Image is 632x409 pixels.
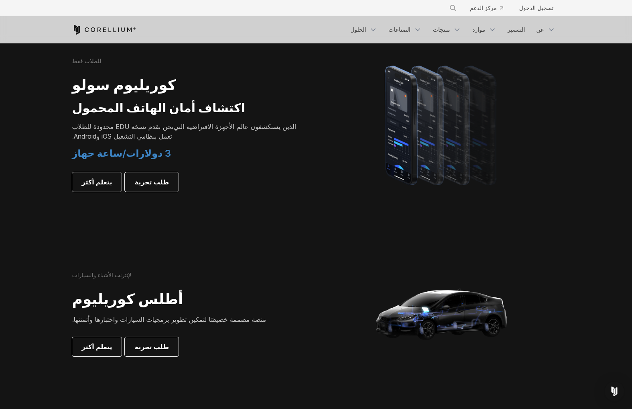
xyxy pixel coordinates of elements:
[72,315,266,323] font: منصة مصممة خصيصًا لتمكين تطوير برمجيات السيارات واختبارها وأتمتتها.
[125,172,179,192] a: طلب تجربة
[72,290,183,308] font: أطلس كوريليوم
[72,123,174,131] font: نحن نقدم نسخة EDU محدودة للطلاب
[72,272,132,278] font: لإنترنت الأشياء والسيارات
[433,26,450,33] font: منتجات
[605,382,624,401] div: فتح برنامج Intercom Messenger
[439,1,560,15] div: قائمة التنقل
[72,172,122,192] a: يتعلم أكثر
[134,178,169,186] font: طلب تجربة
[72,25,136,35] a: كوريليوم هوم
[72,337,122,356] a: يتعلم أكثر
[82,178,112,186] font: يتعلم أكثر
[388,26,410,33] font: الصناعات
[350,26,366,33] font: الحلول
[72,123,297,140] font: الذين يستكشفون عالم الأجهزة الافتراضية التي تعمل بنظامي التشغيل iOS وAndroid.
[369,54,515,195] img: مجموعة من أربعة طرازات iPhone أصبحت أكثر تدرجًا وضبابية
[345,22,560,37] div: قائمة التنقل
[134,343,169,351] font: طلب تجربة
[72,100,245,115] font: اكتشاف أمان الهاتف المحمول
[508,26,525,33] font: التسعير
[72,147,171,159] font: 3 دولارات/ساعة جهاز
[470,4,497,11] font: مركز الدعم
[446,1,460,15] button: يبحث
[472,26,485,33] font: موارد
[519,4,554,11] font: تسجيل الدخول
[125,337,179,356] a: طلب تجربة
[536,26,544,33] font: عن
[72,57,102,64] font: للطلاب فقط
[82,343,112,351] font: يتعلم أكثر
[362,233,522,394] img: كوريليوم_هيرو_أطلس_البديل
[72,76,176,94] font: كوريليوم سولو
